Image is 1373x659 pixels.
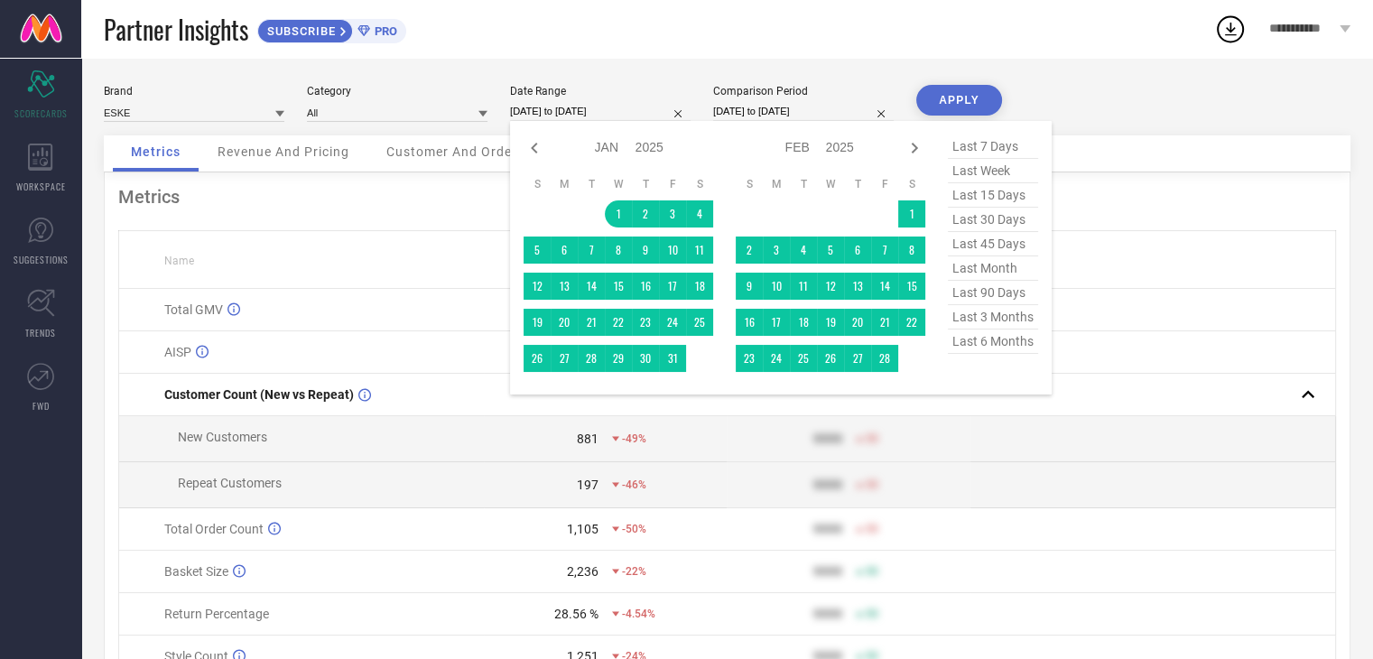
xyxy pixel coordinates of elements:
div: 1,105 [567,522,598,536]
span: last 15 days [948,183,1038,208]
td: Mon Jan 06 2025 [551,237,578,264]
span: SUBSCRIBE [258,24,340,38]
span: Total GMV [164,302,223,317]
td: Sun Jan 05 2025 [524,237,551,264]
span: Customer And Orders [386,144,524,159]
th: Monday [551,177,578,191]
td: Tue Jan 28 2025 [578,345,605,372]
td: Sun Feb 09 2025 [736,273,763,300]
td: Fri Feb 07 2025 [871,237,898,264]
td: Sat Jan 25 2025 [686,309,713,336]
td: Tue Jan 14 2025 [578,273,605,300]
td: Wed Jan 01 2025 [605,200,632,227]
td: Thu Feb 13 2025 [844,273,871,300]
div: Previous month [524,137,545,159]
td: Mon Feb 24 2025 [763,345,790,372]
th: Monday [763,177,790,191]
span: SUGGESTIONS [14,253,69,266]
td: Sat Jan 18 2025 [686,273,713,300]
td: Tue Feb 04 2025 [790,237,817,264]
td: Thu Jan 16 2025 [632,273,659,300]
th: Wednesday [605,177,632,191]
td: Fri Jan 17 2025 [659,273,686,300]
th: Thursday [632,177,659,191]
div: 9999 [813,607,842,621]
td: Tue Jan 21 2025 [578,309,605,336]
span: WORKSPACE [16,180,66,193]
div: Next month [904,137,925,159]
span: last month [948,256,1038,281]
td: Mon Feb 17 2025 [763,309,790,336]
span: last week [948,159,1038,183]
td: Thu Feb 06 2025 [844,237,871,264]
th: Tuesday [790,177,817,191]
span: Repeat Customers [178,476,282,490]
td: Thu Jan 02 2025 [632,200,659,227]
span: -46% [622,478,646,491]
div: 9999 [813,564,842,579]
td: Thu Feb 20 2025 [844,309,871,336]
span: -50% [622,523,646,535]
span: Return Percentage [164,607,269,621]
td: Sun Jan 26 2025 [524,345,551,372]
td: Sun Feb 02 2025 [736,237,763,264]
td: Sat Feb 22 2025 [898,309,925,336]
td: Sat Jan 11 2025 [686,237,713,264]
td: Mon Feb 10 2025 [763,273,790,300]
span: -49% [622,432,646,445]
span: Revenue And Pricing [218,144,349,159]
th: Sunday [524,177,551,191]
span: Name [164,255,194,267]
td: Fri Jan 24 2025 [659,309,686,336]
td: Wed Feb 26 2025 [817,345,844,372]
span: 50 [866,565,878,578]
td: Sat Feb 01 2025 [898,200,925,227]
td: Sun Jan 19 2025 [524,309,551,336]
th: Saturday [686,177,713,191]
span: last 7 days [948,135,1038,159]
div: 881 [577,432,598,446]
span: New Customers [178,430,267,444]
span: Metrics [131,144,181,159]
th: Saturday [898,177,925,191]
td: Mon Jan 13 2025 [551,273,578,300]
th: Friday [871,177,898,191]
span: 50 [866,523,878,535]
td: Sat Feb 15 2025 [898,273,925,300]
span: last 30 days [948,208,1038,232]
td: Wed Jan 29 2025 [605,345,632,372]
div: Date Range [510,85,691,97]
td: Wed Feb 19 2025 [817,309,844,336]
th: Tuesday [578,177,605,191]
input: Select date range [510,102,691,121]
td: Tue Feb 11 2025 [790,273,817,300]
div: Metrics [118,186,1336,208]
td: Mon Feb 03 2025 [763,237,790,264]
span: Basket Size [164,564,228,579]
td: Sun Feb 16 2025 [736,309,763,336]
div: 2,236 [567,564,598,579]
span: AISP [164,345,191,359]
td: Mon Jan 27 2025 [551,345,578,372]
span: last 90 days [948,281,1038,305]
span: last 6 months [948,329,1038,354]
div: 9999 [813,522,842,536]
td: Sun Jan 12 2025 [524,273,551,300]
td: Fri Jan 03 2025 [659,200,686,227]
th: Wednesday [817,177,844,191]
div: Open download list [1214,13,1247,45]
td: Thu Jan 30 2025 [632,345,659,372]
span: SCORECARDS [14,107,68,120]
td: Fri Feb 21 2025 [871,309,898,336]
div: Category [307,85,487,97]
td: Sun Feb 23 2025 [736,345,763,372]
th: Friday [659,177,686,191]
td: Tue Feb 25 2025 [790,345,817,372]
input: Select comparison period [713,102,894,121]
div: 28.56 % [554,607,598,621]
div: 9999 [813,432,842,446]
td: Fri Feb 14 2025 [871,273,898,300]
a: SUBSCRIBEPRO [257,14,406,43]
td: Thu Feb 27 2025 [844,345,871,372]
span: last 45 days [948,232,1038,256]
